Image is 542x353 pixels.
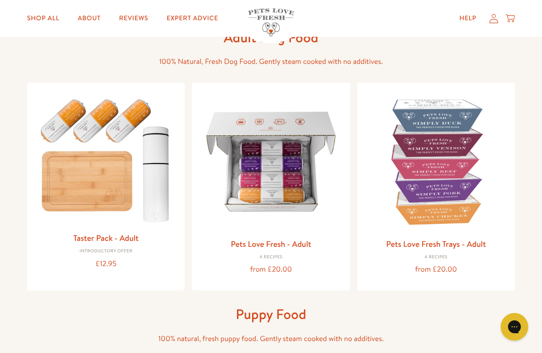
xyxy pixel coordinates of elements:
a: About [70,9,108,28]
span: 100% Natural, Fresh Dog Food. Gently steam cooked with no additives. [159,57,383,67]
img: Pets Love Fresh - Adult [199,90,342,233]
a: Expert Advice [159,9,226,28]
a: Taster Pack - Adult [73,232,139,244]
img: Taster Pack - Adult [34,90,177,228]
a: Shop All [20,9,67,28]
a: Reviews [112,9,155,28]
a: Help [452,9,484,28]
div: 4 Recipes [199,255,342,260]
div: Introductory Offer [34,249,177,254]
div: 4 Recipes [365,255,508,260]
div: from £20.00 [199,263,342,276]
a: Pets Love Fresh - Adult [231,238,311,250]
h1: Adult Dog Food [124,28,418,46]
iframe: Gorgias live chat messenger [496,310,533,344]
img: Pets Love Fresh [248,8,294,36]
span: 100% natural, fresh puppy food. Gently steam cooked with no additives. [158,334,384,344]
img: Pets Love Fresh Trays - Adult [365,90,508,233]
h1: Puppy Food [124,305,418,323]
div: £12.95 [34,258,177,270]
div: from £20.00 [365,263,508,276]
a: Pets Love Fresh Trays - Adult [386,238,486,250]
